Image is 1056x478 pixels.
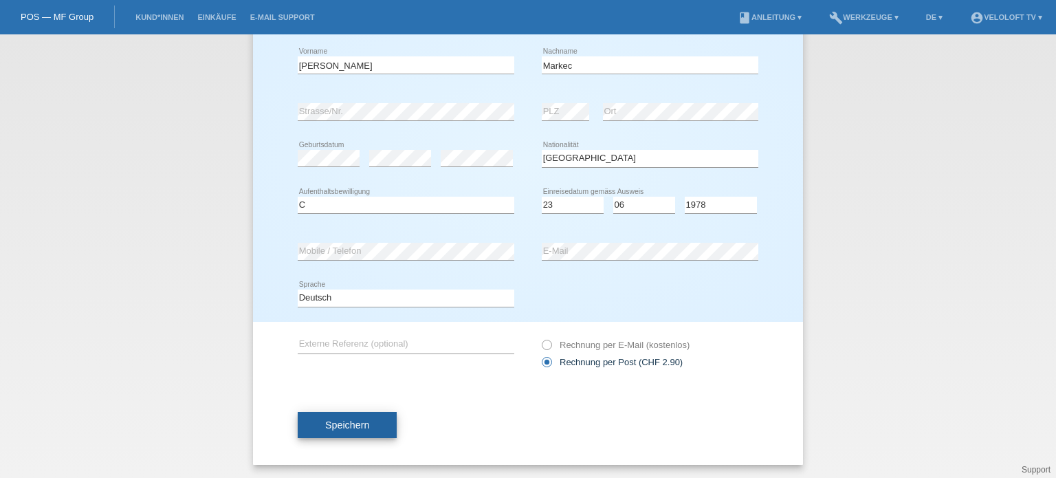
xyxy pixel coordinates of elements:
button: Speichern [298,412,397,438]
a: account_circleVeloLoft TV ▾ [963,13,1049,21]
label: Rechnung per E-Mail (kostenlos) [542,340,690,350]
a: bookAnleitung ▾ [731,13,808,21]
a: Kund*innen [129,13,190,21]
input: Rechnung per E-Mail (kostenlos) [542,340,551,357]
a: DE ▾ [919,13,949,21]
span: Speichern [325,420,369,431]
input: Rechnung per Post (CHF 2.90) [542,357,551,374]
a: POS — MF Group [21,12,93,22]
a: E-Mail Support [243,13,322,21]
label: Rechnung per Post (CHF 2.90) [542,357,683,367]
i: book [738,11,751,25]
a: Support [1022,465,1050,475]
i: build [829,11,843,25]
a: Einkäufe [190,13,243,21]
i: account_circle [970,11,984,25]
a: buildWerkzeuge ▾ [822,13,905,21]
